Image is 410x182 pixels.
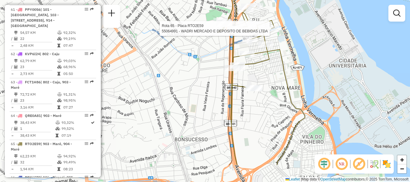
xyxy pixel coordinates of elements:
a: Nova sessão e pesquisa [106,7,118,21]
span: Ocultar NR [334,157,349,171]
td: 99,03% [63,58,93,64]
td: 62,79 KM [20,58,57,64]
a: Exibir filtros [391,7,403,19]
td: 08:23 [63,166,93,172]
span: 62 - [11,52,59,56]
span: PPY0056 [25,7,41,12]
td: 94,92% [63,153,93,159]
img: Exibir/Ocultar setores [382,159,391,169]
em: Rota exportada [90,80,94,84]
a: Zoom out [397,164,406,173]
i: Tempo total em rota [57,72,60,76]
td: 23 [20,97,57,103]
td: = [11,43,14,49]
span: FCT1H86 [25,80,41,84]
td: 93,32% [61,120,90,126]
i: % de utilização da cubagem [57,99,62,102]
td: 99,19% [63,36,93,42]
em: Opções [85,114,88,117]
i: Tempo total em rota [57,44,60,47]
span: | 903 - Maré, 904 - Maré [11,142,72,151]
td: 62,23 KM [20,153,57,159]
i: % de utilização do peso [57,59,62,63]
i: Distância Total [14,31,18,34]
span: | [301,177,302,181]
i: % de utilização da cubagem [57,160,62,164]
i: % de utilização do peso [56,121,60,124]
i: Distância Total [14,121,18,124]
td: 2,73 KM [20,71,57,77]
em: Rota exportada [90,7,94,11]
i: Distância Total [14,154,18,158]
span: 64 - [11,113,62,118]
em: Opções [85,7,88,11]
i: Tempo total em rota [57,167,60,171]
img: Fluxo de ruas [369,159,379,169]
em: Opções [85,142,88,145]
td: / [11,64,14,70]
td: / [11,97,14,103]
em: Rota exportada [90,142,94,145]
em: Rota exportada [90,175,94,179]
span: Exibir rótulo [352,157,366,171]
td: 05:50 [63,71,93,77]
a: Leaflet [285,177,300,181]
a: Zoom in [397,155,406,164]
span: 65 - [11,142,72,151]
td: = [11,71,14,77]
td: 22 [20,36,57,42]
span: | 903 - Maré [41,113,62,118]
i: Total de Atividades [14,65,18,69]
td: 91,31% [63,91,93,97]
span: PPX6570 [25,175,41,180]
td: 68,96% [63,64,93,70]
div: Map data © contributors,© 2025 TomTom, Microsoft [284,177,410,182]
i: % de utilização do peso [57,93,62,96]
td: 32 [20,159,57,165]
i: Tempo total em rota [57,106,60,109]
i: Total de Atividades [14,37,18,40]
em: Opções [85,52,88,55]
td: / [11,126,14,132]
em: Rota exportada [90,114,94,117]
span: − [400,165,404,172]
em: Opções [85,80,88,84]
span: 63 - [11,80,71,90]
td: / [11,159,14,165]
em: Opções [85,175,88,179]
td: = [11,133,14,139]
td: 54,57 KM [20,30,57,36]
td: 99,52% [61,126,90,132]
td: 99,49% [63,159,93,165]
span: | 802 - Caju, 903 - Maré [11,80,71,90]
i: Total de Atividades [14,160,18,164]
i: % de utilização da cubagem [56,127,60,130]
i: % de utilização do peso [57,31,62,34]
span: 61 - [11,7,59,28]
i: Tempo total em rota [56,134,59,137]
em: Rota exportada [90,52,94,55]
i: % de utilização da cubagem [57,37,62,40]
td: 72,72 KM [20,91,57,97]
td: 1 [20,126,55,132]
td: 07:19 [61,133,90,139]
i: Rota otimizada [91,121,95,124]
td: = [11,104,14,110]
span: | 101 - [GEOGRAPHIC_DATA], 103 - [STREET_ADDRESS], 914 - [GEOGRAPHIC_DATA] [11,7,59,28]
a: OpenStreetMap [321,177,346,181]
i: Distância Total [14,93,18,96]
td: = [11,166,14,172]
i: Distância Total [14,59,18,63]
span: RTO2E59 [25,142,41,146]
span: KVP6I24 [25,52,40,56]
td: 07:47 [63,43,93,49]
td: 98,95% [63,97,93,103]
td: / [11,36,14,42]
td: 1,94 KM [20,166,57,172]
td: 07:27 [63,104,93,110]
i: % de utilização da cubagem [57,65,62,69]
td: 38,43 KM [20,133,55,139]
i: Total de Atividades [14,127,18,130]
td: 38,43 KM [20,120,55,126]
td: 3,16 KM [20,104,57,110]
